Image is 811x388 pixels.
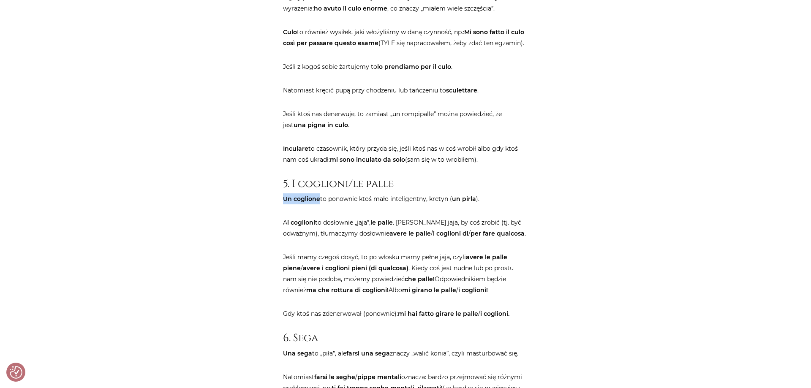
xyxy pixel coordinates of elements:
p: to „piła”, ale znaczy „walić konia”, czyli masturbować się. [283,348,528,359]
strong: lo prendiamo per il culo [377,63,451,71]
p: to również wysiłek, jaki włożyliśmy w daną czynność, np.: (TYLE się napracowałem, żeby zdać ten e... [283,27,528,49]
strong: Una sega [283,350,312,357]
button: Preferencje co do zgód [10,366,22,379]
p: Jeśli ktoś nas denerwuje, to zamiast „un rompipalle” można powiedzieć, że jest . [283,109,528,130]
p: Gdy ktoś nas zdenerwował (ponownie): / [283,308,528,319]
strong: per fare qualcosa [471,230,525,237]
strong: i coglioni! [458,286,488,294]
strong: ma che rottura di coglioni! [306,286,389,294]
strong: farsi le seghe [314,373,355,381]
strong: un pirla [452,195,476,203]
strong: i coglioni. [480,310,509,317]
h3: 5. I coglioni/le palle [283,178,528,190]
strong: pippe mentali [357,373,401,381]
p: to ponownie ktoś mało inteligentny, kretyn ( ). [283,193,528,204]
strong: avere i coglioni pieni (di qualcosa) [303,264,408,272]
strong: mi girano le palle [402,286,456,294]
p: Jeśli z kogoś sobie żartujemy to . [283,61,528,72]
strong: mi sono inculato da solo [330,156,405,163]
h3: 6. Sega [283,332,528,344]
p: A to dosłownie „jaja”, . [PERSON_NAME] jaja, by coś zrobić (tj. być odważnym), tłumaczymy dosłown... [283,217,528,239]
p: to czasownik, który przyda się, jeśli ktoś nas w coś wrobił albo gdy ktoś nam coś ukradł: (sam si... [283,143,528,165]
strong: ho avuto il culo enorme [314,5,387,12]
p: Natomiast kręcić pupą przy chodzeniu lub tańczeniu to . [283,85,528,96]
strong: Un coglione [283,195,320,203]
strong: i coglioni [287,219,315,226]
img: Revisit consent button [10,366,22,379]
strong: Inculare [283,145,308,152]
strong: che palle! [405,275,435,283]
strong: Culo [283,28,297,36]
strong: le palle [370,219,393,226]
strong: una pigna in culo [294,121,348,129]
strong: sculettare [446,87,477,94]
strong: farsi una sega [346,350,390,357]
strong: mi hai fatto girare le palle [398,310,478,317]
strong: avere le palle [389,230,431,237]
strong: i coglioni di [433,230,468,237]
p: Jeśli mamy czegoś dosyć, to po włosku mamy pełne jaja, czyli / . Kiedy coś jest nudne lub po pros... [283,252,528,296]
